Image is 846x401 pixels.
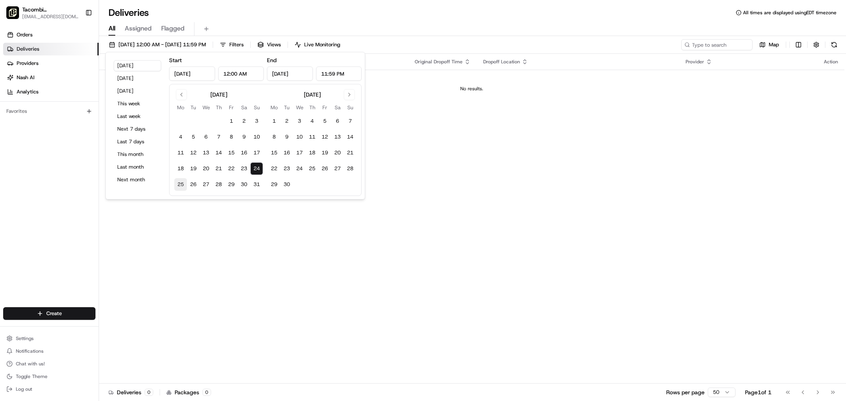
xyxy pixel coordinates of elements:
[344,146,356,159] button: 21
[280,162,293,175] button: 23
[318,103,331,112] th: Friday
[318,115,331,127] button: 5
[161,24,185,33] span: Flagged
[166,388,211,396] div: Packages
[229,41,244,48] span: Filters
[3,86,99,98] a: Analytics
[3,371,95,382] button: Toggle Theme
[268,162,280,175] button: 22
[174,131,187,143] button: 4
[16,348,44,354] span: Notifications
[8,32,144,44] p: Welcome 👋
[254,39,284,50] button: Views
[218,67,264,81] input: Time
[16,386,32,392] span: Log out
[238,103,250,112] th: Saturday
[114,86,161,97] button: [DATE]
[756,39,783,50] button: Map
[114,136,161,147] button: Last 7 days
[306,146,318,159] button: 18
[22,6,79,13] button: Tacombi [GEOGRAPHIC_DATA]
[280,131,293,143] button: 9
[344,89,355,100] button: Go to next month
[743,10,836,16] span: All times are displayed using EDT timezone
[200,146,212,159] button: 13
[212,131,225,143] button: 7
[3,333,95,344] button: Settings
[293,162,306,175] button: 24
[187,103,200,112] th: Tuesday
[3,57,99,70] a: Providers
[22,13,79,20] span: [EMAIL_ADDRESS][DOMAIN_NAME]
[318,162,331,175] button: 26
[187,131,200,143] button: 5
[212,162,225,175] button: 21
[306,162,318,175] button: 25
[3,3,82,22] button: Tacombi Empire State BuildingTacombi [GEOGRAPHIC_DATA][EMAIL_ADDRESS][DOMAIN_NAME]
[114,60,161,71] button: [DATE]
[686,59,704,65] span: Provider
[109,24,115,33] span: All
[27,84,100,90] div: We're available if you need us!
[3,105,95,118] div: Favorites
[268,103,280,112] th: Monday
[316,67,362,81] input: Time
[125,24,152,33] span: Assigned
[174,146,187,159] button: 11
[114,162,161,173] button: Last month
[745,388,772,396] div: Page 1 of 1
[225,131,238,143] button: 8
[268,178,280,191] button: 29
[79,134,96,140] span: Pylon
[64,112,130,126] a: 💻API Documentation
[8,116,14,122] div: 📗
[331,162,344,175] button: 27
[17,60,38,67] span: Providers
[210,91,227,99] div: [DATE]
[293,103,306,112] th: Wednesday
[306,103,318,112] th: Thursday
[225,178,238,191] button: 29
[187,178,200,191] button: 26
[293,146,306,159] button: 17
[212,103,225,112] th: Thursday
[3,29,99,41] a: Orders
[200,162,212,175] button: 20
[280,178,293,191] button: 30
[331,146,344,159] button: 20
[238,115,250,127] button: 2
[109,388,153,396] div: Deliveries
[16,115,61,123] span: Knowledge Base
[331,103,344,112] th: Saturday
[318,146,331,159] button: 19
[21,51,131,59] input: Clear
[102,86,841,92] div: No results.
[3,71,99,84] a: Nash AI
[225,103,238,112] th: Friday
[415,59,463,65] span: Original Dropoff Time
[169,67,215,81] input: Date
[225,115,238,127] button: 1
[5,112,64,126] a: 📗Knowledge Base
[267,41,281,48] span: Views
[114,124,161,135] button: Next 7 days
[114,111,161,122] button: Last week
[114,98,161,109] button: This week
[238,131,250,143] button: 9
[16,373,48,380] span: Toggle Theme
[268,115,280,127] button: 1
[114,174,161,185] button: Next month
[3,43,99,55] a: Deliveries
[187,146,200,159] button: 12
[118,41,206,48] span: [DATE] 12:00 AM - [DATE] 11:59 PM
[250,162,263,175] button: 24
[46,310,62,317] span: Create
[250,146,263,159] button: 17
[114,73,161,84] button: [DATE]
[6,6,19,19] img: Tacombi Empire State Building
[17,31,32,38] span: Orders
[8,76,22,90] img: 1736555255976-a54dd68f-1ca7-489b-9aae-adbdc363a1c4
[666,388,705,396] p: Rows per page
[225,162,238,175] button: 22
[250,103,263,112] th: Sunday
